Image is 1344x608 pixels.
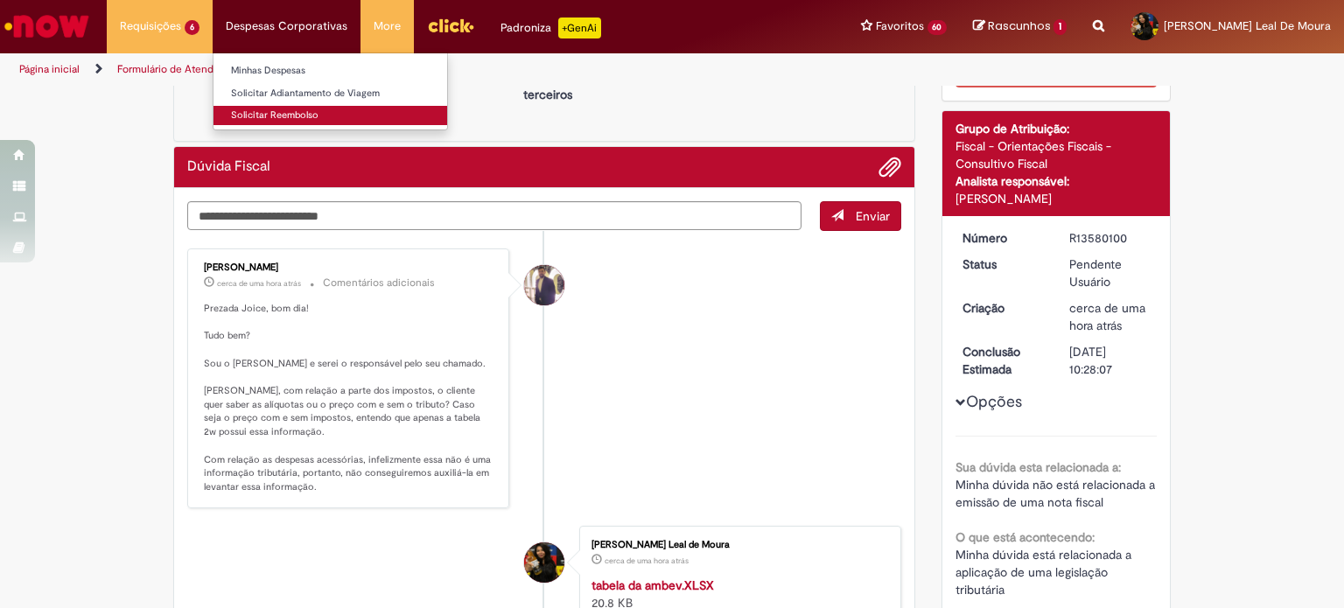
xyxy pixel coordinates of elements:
[955,529,1095,545] b: O que está acontecendo:
[217,278,301,289] span: cerca de uma hora atrás
[524,265,564,305] div: undefined Online
[949,255,1057,273] dt: Status
[2,9,92,44] img: ServiceNow
[1069,300,1145,333] time: 30/09/2025 09:28:04
[19,62,80,76] a: Página inicial
[187,159,270,175] h2: Dúvida Fiscal Histórico de tíquete
[1069,229,1151,247] div: R13580100
[856,208,890,224] span: Enviar
[500,17,601,38] div: Padroniza
[213,106,447,125] a: Solicitar Reembolso
[1069,343,1151,378] div: [DATE] 10:28:07
[605,556,689,566] span: cerca de uma hora atrás
[558,17,601,38] p: +GenAi
[524,542,564,583] div: Joice Aparecida Leal de Moura
[988,17,1051,34] span: Rascunhos
[955,547,1135,598] span: Minha dúvida está relacionada a aplicação de uma legislação tributária
[955,120,1158,137] div: Grupo de Atribuição:
[427,12,474,38] img: click_logo_yellow_360x200.png
[374,17,401,35] span: More
[187,201,801,231] textarea: Digite sua mensagem aqui...
[213,52,448,130] ul: Despesas Corporativas
[955,477,1158,510] span: Minha dúvida não está relacionada a emissão de uma nota fiscal
[120,17,181,35] span: Requisições
[605,556,689,566] time: 30/09/2025 09:27:14
[878,156,901,178] button: Adicionar anexos
[213,84,447,103] a: Solicitar Adiantamento de Viagem
[955,190,1158,207] div: [PERSON_NAME]
[973,18,1067,35] a: Rascunhos
[820,201,901,231] button: Enviar
[955,172,1158,190] div: Analista responsável:
[949,343,1057,378] dt: Conclusão Estimada
[955,459,1121,475] b: Sua dúvida esta relacionada a:
[226,17,347,35] span: Despesas Corporativas
[217,278,301,289] time: 30/09/2025 09:40:49
[185,20,199,35] span: 6
[591,540,883,550] div: [PERSON_NAME] Leal de Moura
[949,229,1057,247] dt: Número
[1069,300,1145,333] span: cerca de uma hora atrás
[949,299,1057,317] dt: Criação
[876,17,924,35] span: Favoritos
[500,68,595,103] p: Pendente de terceiros
[1053,19,1067,35] span: 1
[591,577,714,593] a: tabela da ambev.XLSX
[117,62,247,76] a: Formulário de Atendimento
[204,262,495,273] div: [PERSON_NAME]
[13,53,883,86] ul: Trilhas de página
[927,20,948,35] span: 60
[955,137,1158,172] div: Fiscal - Orientações Fiscais - Consultivo Fiscal
[323,276,435,290] small: Comentários adicionais
[1069,299,1151,334] div: 30/09/2025 09:28:04
[1069,255,1151,290] div: Pendente Usuário
[213,61,447,80] a: Minhas Despesas
[204,302,495,494] p: Prezada Joice, bom dia! Tudo bem? Sou o [PERSON_NAME] e serei o responsável pelo seu chamado. [PE...
[1164,18,1331,33] span: [PERSON_NAME] Leal De Moura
